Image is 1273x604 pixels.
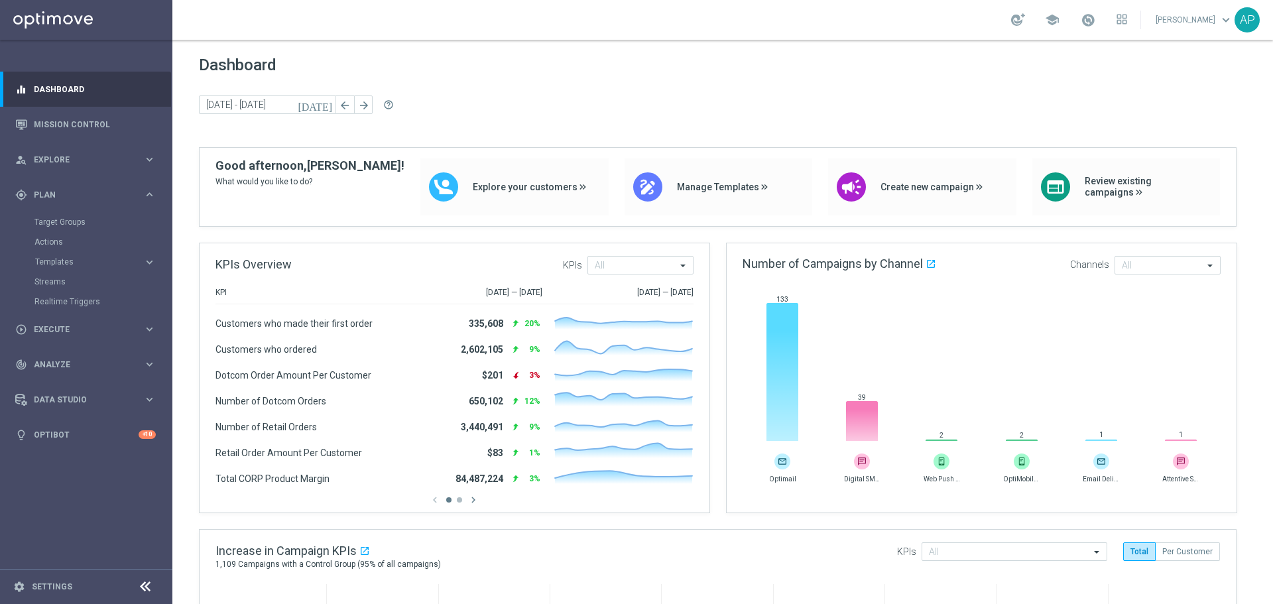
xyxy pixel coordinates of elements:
[13,581,25,593] i: settings
[34,237,138,247] a: Actions
[15,417,156,452] div: Optibot
[32,583,72,591] a: Settings
[15,189,27,201] i: gps_fixed
[34,396,143,404] span: Data Studio
[1235,7,1260,32] div: AP
[15,154,156,165] button: person_search Explore keyboard_arrow_right
[143,393,156,406] i: keyboard_arrow_right
[15,429,27,441] i: lightbulb
[34,361,143,369] span: Analyze
[143,323,156,335] i: keyboard_arrow_right
[35,258,143,266] div: Templates
[1045,13,1060,27] span: school
[15,107,156,142] div: Mission Control
[15,394,156,405] button: Data Studio keyboard_arrow_right
[34,232,171,252] div: Actions
[15,430,156,440] button: lightbulb Optibot +10
[143,358,156,371] i: keyboard_arrow_right
[34,217,138,227] a: Target Groups
[143,153,156,166] i: keyboard_arrow_right
[15,189,143,201] div: Plan
[34,156,143,164] span: Explore
[15,72,156,107] div: Dashboard
[15,359,27,371] i: track_changes
[34,296,138,307] a: Realtime Triggers
[34,292,171,312] div: Realtime Triggers
[34,257,156,267] button: Templates keyboard_arrow_right
[143,256,156,269] i: keyboard_arrow_right
[15,84,27,95] i: equalizer
[34,326,143,333] span: Execute
[143,188,156,201] i: keyboard_arrow_right
[15,359,143,371] div: Analyze
[34,191,143,199] span: Plan
[34,417,139,452] a: Optibot
[139,430,156,439] div: +10
[34,272,171,292] div: Streams
[34,72,156,107] a: Dashboard
[15,190,156,200] button: gps_fixed Plan keyboard_arrow_right
[15,394,143,406] div: Data Studio
[34,252,171,272] div: Templates
[35,258,130,266] span: Templates
[34,276,138,287] a: Streams
[15,359,156,370] button: track_changes Analyze keyboard_arrow_right
[15,154,143,166] div: Explore
[1219,13,1233,27] span: keyboard_arrow_down
[34,107,156,142] a: Mission Control
[15,324,27,335] i: play_circle_outline
[15,119,156,130] button: Mission Control
[34,212,171,232] div: Target Groups
[15,84,156,95] button: equalizer Dashboard
[15,324,156,335] button: play_circle_outline Execute keyboard_arrow_right
[15,154,27,166] i: person_search
[1154,10,1235,30] a: [PERSON_NAME]keyboard_arrow_down
[15,324,143,335] div: Execute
